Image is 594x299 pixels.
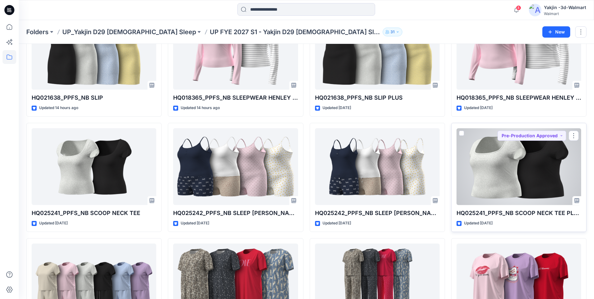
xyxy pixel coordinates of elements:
p: HQ025241_PPFS_NB SCOOP NECK TEE PLUS [457,209,581,218]
a: HQ021638_PPFS_NB SLIP [32,13,156,90]
img: avatar [529,4,541,16]
p: Updated [DATE] [464,220,493,227]
p: Updated [DATE] [323,105,351,111]
p: HQ018365_PPFS_NB SLEEPWEAR HENLEY TOP [173,93,298,102]
p: Updated [DATE] [464,105,493,111]
a: HQ021638_PPFS_NB SLIP PLUS [315,13,440,90]
p: Updated 14 hours ago [181,105,220,111]
a: HQ018365_PPFS_NB SLEEPWEAR HENLEY TOP PLUS [457,13,581,90]
p: HQ018365_PPFS_NB SLEEPWEAR HENLEY TOP PLUS [457,93,581,102]
a: HQ025241_PPFS_NB SCOOP NECK TEE [32,128,156,205]
p: 31 [390,29,395,35]
p: HQ021638_PPFS_NB SLIP [32,93,156,102]
p: Updated [DATE] [39,220,68,227]
a: HQ018365_PPFS_NB SLEEPWEAR HENLEY TOP [173,13,298,90]
a: HQ025241_PPFS_NB SCOOP NECK TEE PLUS [457,128,581,205]
p: Updated [DATE] [181,220,209,227]
p: Updated 14 hours ago [39,105,78,111]
div: Walmart [544,11,586,16]
button: New [542,26,570,38]
a: UP_Yakjin D29 [DEMOGRAPHIC_DATA] Sleep [62,28,196,36]
a: HQ025242_PPFS_NB SLEEP CAMI BOXER SET [315,128,440,205]
p: HQ025242_PPFS_NB SLEEP [PERSON_NAME] SET [315,209,440,218]
p: HQ025242_PPFS_NB SLEEP [PERSON_NAME] SET PLUS [173,209,298,218]
p: UP FYE 2027 S1 - Yakjin D29 [DEMOGRAPHIC_DATA] Sleepwear [210,28,380,36]
div: Yakjin -3d-Walmart [544,4,586,11]
span: 8 [516,5,521,10]
a: HQ025242_PPFS_NB SLEEP CAMI BOXER SET PLUS [173,128,298,205]
p: HQ025241_PPFS_NB SCOOP NECK TEE [32,209,156,218]
p: HQ021638_PPFS_NB SLIP PLUS [315,93,440,102]
p: Updated [DATE] [323,220,351,227]
a: Folders [26,28,49,36]
button: 31 [383,28,402,36]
